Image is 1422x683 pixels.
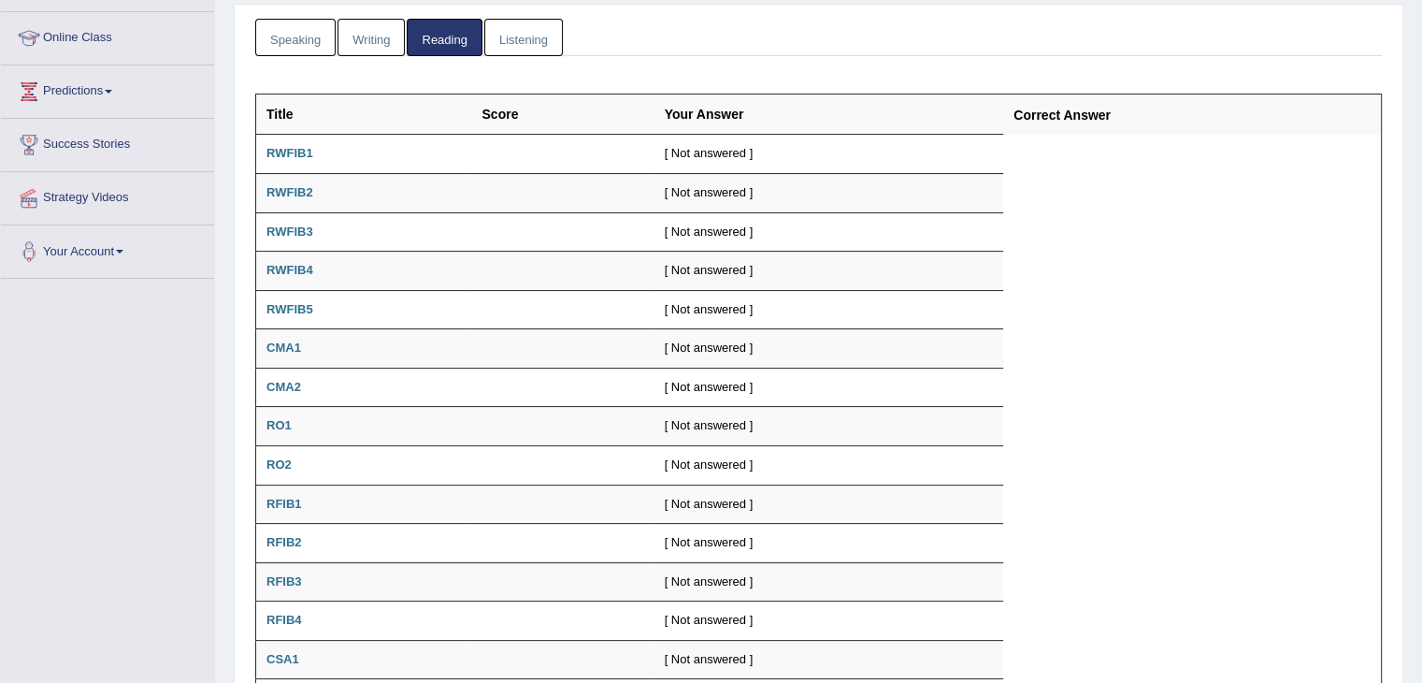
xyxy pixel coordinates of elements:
[266,380,301,394] b: CMA2
[654,524,1004,563] td: [ Not answered ]
[1,12,214,59] a: Online Class
[266,652,299,666] b: CSA1
[266,146,313,160] b: RWFIB1
[266,535,302,549] b: RFIB2
[654,640,1004,679] td: [ Not answered ]
[654,290,1004,329] td: [ Not answered ]
[256,94,472,135] th: Title
[654,368,1004,407] td: [ Not answered ]
[1,119,214,166] a: Success Stories
[266,263,313,277] b: RWFIB4
[255,19,336,57] a: Speaking
[654,485,1004,524] td: [ Not answered ]
[266,341,301,355] b: CMA1
[654,252,1004,291] td: [ Not answered ]
[266,185,313,199] b: RWFIB2
[654,135,1004,174] td: [ Not answered ]
[266,302,313,316] b: RWFIB5
[266,574,302,589] b: RFIB3
[654,94,1004,135] th: Your Answer
[266,613,302,627] b: RFIB4
[1,172,214,219] a: Strategy Videos
[266,225,313,239] b: RWFIB3
[1,65,214,112] a: Predictions
[1,225,214,272] a: Your Account
[407,19,481,57] a: Reading
[654,602,1004,641] td: [ Not answered ]
[266,458,292,472] b: RO2
[484,19,563,57] a: Listening
[654,212,1004,252] td: [ Not answered ]
[1003,94,1381,135] th: Correct Answer
[471,94,654,135] th: Score
[654,562,1004,602] td: [ Not answered ]
[654,407,1004,446] td: [ Not answered ]
[338,19,405,57] a: Writing
[654,329,1004,369] td: [ Not answered ]
[266,497,302,511] b: RFIB1
[266,418,292,432] b: RO1
[654,445,1004,485] td: [ Not answered ]
[654,174,1004,213] td: [ Not answered ]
